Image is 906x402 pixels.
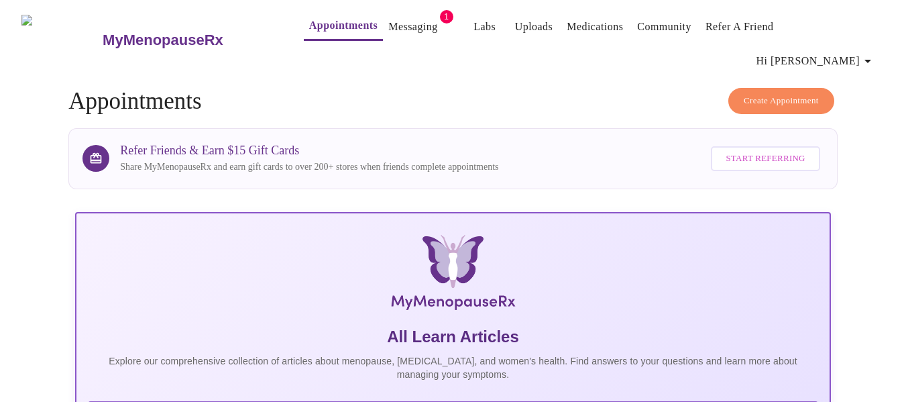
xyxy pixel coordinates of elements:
[707,140,823,178] a: Start Referring
[510,13,559,40] button: Uploads
[304,12,383,41] button: Appointments
[440,10,453,23] span: 1
[744,93,819,109] span: Create Appointment
[120,160,498,174] p: Share MyMenopauseRx and earn gift cards to over 200+ stores when friends complete appointments
[637,17,691,36] a: Community
[632,13,697,40] button: Community
[728,88,834,114] button: Create Appointment
[711,146,819,171] button: Start Referring
[383,13,443,40] button: Messaging
[705,17,774,36] a: Refer a Friend
[561,13,628,40] button: Medications
[68,88,838,115] h4: Appointments
[751,48,881,74] button: Hi [PERSON_NAME]
[388,17,437,36] a: Messaging
[473,17,496,36] a: Labs
[756,52,876,70] span: Hi [PERSON_NAME]
[87,326,819,348] h5: All Learn Articles
[101,17,277,64] a: MyMenopauseRx
[567,17,623,36] a: Medications
[103,32,223,49] h3: MyMenopauseRx
[21,15,101,65] img: MyMenopauseRx Logo
[120,144,498,158] h3: Refer Friends & Earn $15 Gift Cards
[201,235,705,315] img: MyMenopauseRx Logo
[309,16,378,35] a: Appointments
[515,17,553,36] a: Uploads
[726,151,805,166] span: Start Referring
[700,13,779,40] button: Refer a Friend
[463,13,506,40] button: Labs
[87,354,819,381] p: Explore our comprehensive collection of articles about menopause, [MEDICAL_DATA], and women's hea...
